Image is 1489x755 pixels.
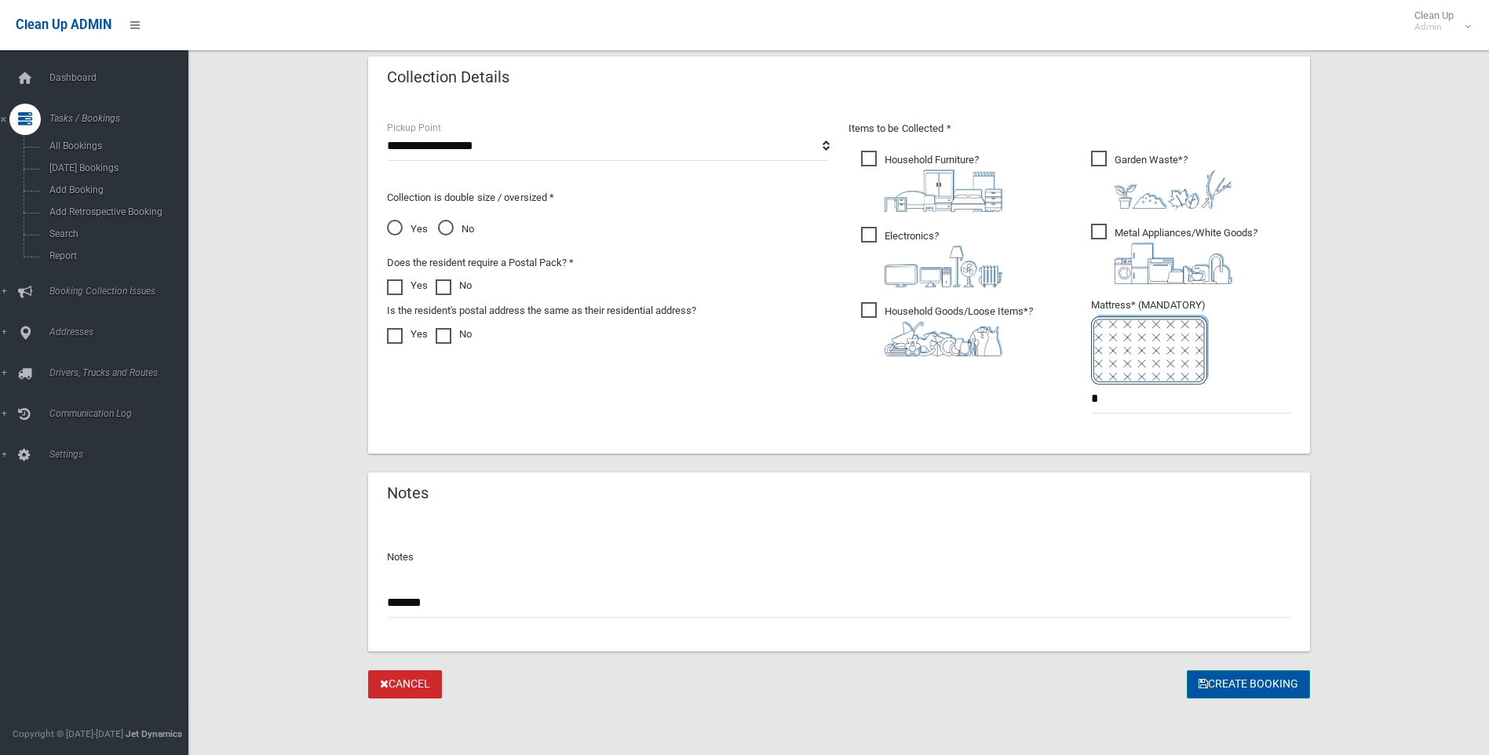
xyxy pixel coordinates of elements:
img: 36c1b0289cb1767239cdd3de9e694f19.png [1115,243,1232,284]
i: ? [885,305,1033,356]
span: Drivers, Trucks and Routes [45,367,200,378]
span: Metal Appliances/White Goods [1091,224,1257,284]
i: ? [885,154,1002,212]
span: Household Goods/Loose Items* [861,302,1033,356]
span: Search [45,228,187,239]
span: Add Retrospective Booking [45,206,187,217]
a: Cancel [368,670,442,699]
label: Yes [387,276,428,295]
header: Collection Details [368,62,528,93]
p: Notes [387,548,1291,567]
i: ? [1115,227,1257,284]
label: No [436,325,472,344]
span: Household Furniture [861,151,1002,212]
span: No [438,220,474,239]
span: Booking Collection Issues [45,286,200,297]
span: Garden Waste* [1091,151,1232,209]
p: Items to be Collected * [849,119,1291,138]
i: ? [885,230,1002,287]
label: Is the resident's postal address the same as their residential address? [387,301,696,320]
small: Admin [1414,21,1454,33]
span: Settings [45,449,200,460]
span: Yes [387,220,428,239]
span: Communication Log [45,408,200,419]
span: Dashboard [45,72,200,83]
strong: Jet Dynamics [126,728,182,739]
button: Create Booking [1187,670,1310,699]
span: Add Booking [45,184,187,195]
span: [DATE] Bookings [45,162,187,173]
label: No [436,276,472,295]
img: 394712a680b73dbc3d2a6a3a7ffe5a07.png [885,246,1002,287]
span: Report [45,250,187,261]
span: Mattress* (MANDATORY) [1091,299,1291,385]
span: All Bookings [45,140,187,151]
span: Electronics [861,227,1002,287]
span: Clean Up ADMIN [16,17,111,32]
span: Copyright © [DATE]-[DATE] [13,728,123,739]
label: Does the resident require a Postal Pack? * [387,253,574,272]
i: ? [1115,154,1232,209]
img: b13cc3517677393f34c0a387616ef184.png [885,321,1002,356]
img: e7408bece873d2c1783593a074e5cb2f.png [1091,315,1209,385]
p: Collection is double size / oversized * [387,188,830,207]
img: 4fd8a5c772b2c999c83690221e5242e0.png [1115,170,1232,209]
label: Yes [387,325,428,344]
span: Clean Up [1407,9,1469,33]
img: aa9efdbe659d29b613fca23ba79d85cb.png [885,170,1002,212]
span: Tasks / Bookings [45,113,200,124]
span: Addresses [45,326,200,337]
header: Notes [368,478,447,509]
